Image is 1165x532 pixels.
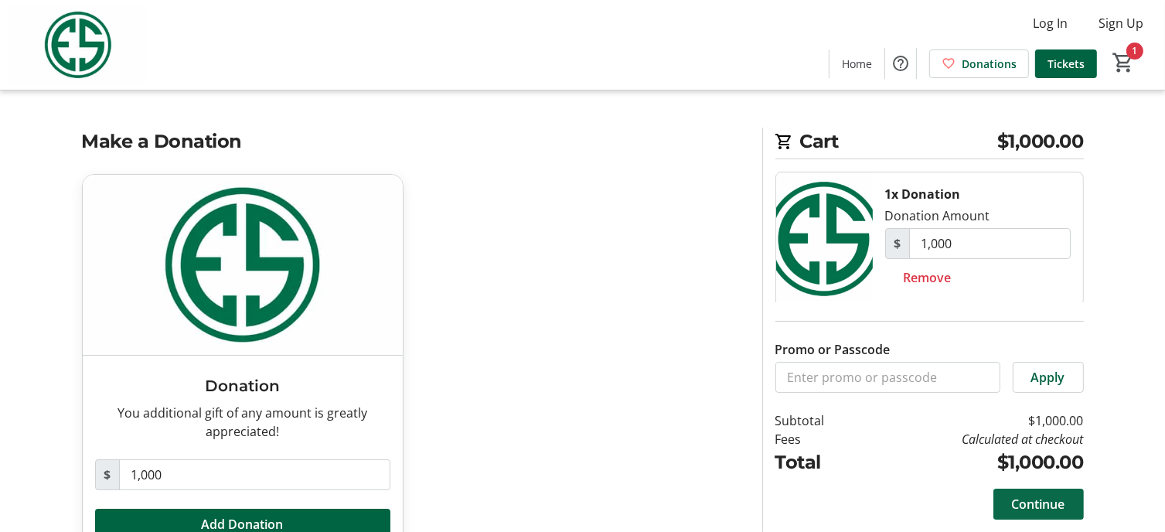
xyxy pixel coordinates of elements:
[776,172,873,305] img: Donation
[885,228,910,259] span: $
[929,49,1029,78] a: Donations
[775,448,865,476] td: Total
[775,411,865,430] td: Subtotal
[95,404,390,441] div: You additional gift of any amount is greatly appreciated!
[1035,49,1097,78] a: Tickets
[119,459,390,490] input: Donation Amount
[1086,11,1156,36] button: Sign Up
[1033,14,1068,32] span: Log In
[904,268,952,287] span: Remove
[775,362,1000,393] input: Enter promo or passcode
[864,430,1083,448] td: Calculated at checkout
[1020,11,1080,36] button: Log In
[864,411,1083,430] td: $1,000.00
[95,459,120,490] span: $
[1109,49,1137,77] button: Cart
[1012,495,1065,513] span: Continue
[885,206,990,225] div: Donation Amount
[842,56,872,72] span: Home
[95,374,390,397] h3: Donation
[864,448,1083,476] td: $1,000.00
[885,262,970,293] button: Remove
[775,128,1084,159] h2: Cart
[1047,56,1085,72] span: Tickets
[962,56,1017,72] span: Donations
[775,430,865,448] td: Fees
[1013,362,1084,393] button: Apply
[1099,14,1143,32] span: Sign Up
[82,128,744,155] h2: Make a Donation
[775,340,891,359] label: Promo or Passcode
[993,489,1084,520] button: Continue
[885,48,916,79] button: Help
[885,185,961,203] div: 1x Donation
[997,128,1084,155] span: $1,000.00
[1031,368,1065,387] span: Apply
[9,6,147,84] img: Evans Scholars Foundation's Logo
[83,175,403,355] img: Donation
[829,49,884,78] a: Home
